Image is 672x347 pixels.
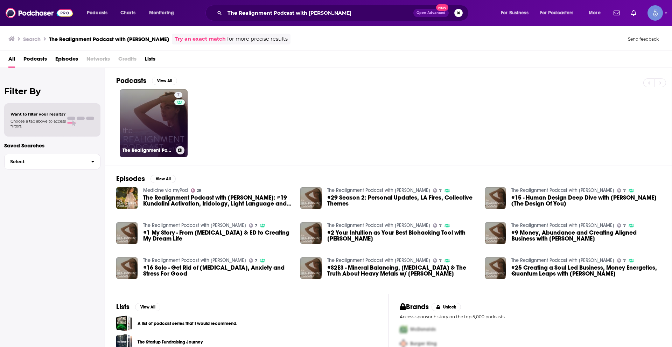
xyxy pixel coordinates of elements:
[120,89,188,157] a: 7The Realignment Podcast with [PERSON_NAME]
[143,230,292,242] a: #1 My Story - From Depression & ED to Creating My Dream Life
[432,303,461,311] button: Unlock
[626,36,661,42] button: Send feedback
[511,195,660,207] a: #15 - Human Design Deep Dive with Leah McCloud (The Design Of You)
[485,187,506,209] img: #15 - Human Design Deep Dive with Leah McCloud (The Design Of You)
[143,222,246,228] a: The Realignment Podcast with Eva Hooft
[116,174,176,183] a: EpisodesView All
[300,187,322,209] a: #29 Season 2: Personal Updates, LA Fires, Collective Themes
[4,154,100,169] button: Select
[177,92,180,99] span: 7
[143,257,246,263] a: The Realignment Podcast with Eva Hooft
[623,189,626,192] span: 7
[410,341,437,347] span: Burger King
[143,230,292,242] span: #1 My Story - From [MEDICAL_DATA] & ED to Creating My Dream Life
[511,187,614,193] a: The Realignment Podcast with Eva Hooft
[143,195,292,207] span: The Realignment Podcast with [PERSON_NAME]: #19 Kundalini Activation, Iridology, Light Language a...
[327,230,476,242] span: #2 Your Intuition as Your Best Biohacking Tool with [PERSON_NAME]
[327,187,430,193] a: The Realignment Podcast with Eva Hooft
[10,112,66,117] span: Want to filter your results?
[617,188,626,193] a: 7
[225,7,413,19] input: Search podcasts, credits, & more...
[647,5,663,21] button: Show profile menu
[433,258,442,263] a: 7
[327,257,430,263] a: The Realignment Podcast with Eva Hooft
[436,4,449,11] span: New
[143,195,292,207] a: The Realignment Podcast with Eva Hooft: #19 Kundalini Activation, Iridology, Light Language and C...
[116,187,138,209] a: The Realignment Podcast with Eva Hooft: #19 Kundalini Activation, Iridology, Light Language and C...
[10,119,66,129] span: Choose a tab above to access filters.
[400,314,660,319] p: Access sponsor history on the top 5,000 podcasts.
[6,6,73,20] img: Podchaser - Follow, Share and Rate Podcasts
[628,7,639,19] a: Show notifications dropdown
[116,76,177,85] a: PodcastsView All
[138,320,237,327] a: A list of podcast series that I would recommend.
[143,187,188,193] a: Medicine via myPod
[23,36,41,42] h3: Search
[511,230,660,242] a: #9 Money, Abundance and Creating Aligned Business with Isabelle Gold
[116,303,129,311] h2: Lists
[327,230,476,242] a: #2 Your Intuition as Your Best Biohacking Tool with Isabelle Gold
[617,223,626,228] a: 7
[327,195,476,207] a: #29 Season 2: Personal Updates, LA Fires, Collective Themes
[249,223,258,228] a: 7
[413,9,449,17] button: Open AdvancedNew
[116,257,138,279] img: #16 Solo - Get Rid of Panic Attacks, Anxiety and Stress For Good
[143,265,292,277] span: #16 Solo - Get Rid of [MEDICAL_DATA], Anxiety and Stress For Good
[150,175,176,183] button: View All
[249,258,258,263] a: 7
[397,322,410,336] img: First Pro Logo
[623,224,626,227] span: 7
[485,222,506,244] img: #9 Money, Abundance and Creating Aligned Business with Isabelle Gold
[327,265,476,277] a: #S2E3 - Mineral Balancing, Lyme Disease & The Truth About Heavy Metals w/ Matthew Coffman
[647,5,663,21] span: Logged in as Spiral5-G1
[4,86,100,96] h2: Filter By
[23,53,47,68] a: Podcasts
[511,265,660,277] span: #25 Creating a Soul Led Business, Money Energetics, Quantum Leaps with [PERSON_NAME]
[116,222,138,244] img: #1 My Story - From Depression & ED to Creating My Dream Life
[8,53,15,68] a: All
[433,188,442,193] a: 7
[647,5,663,21] img: User Profile
[511,265,660,277] a: #25 Creating a Soul Led Business, Money Energetics, Quantum Leaps with Regina O Silva
[439,189,442,192] span: 7
[144,7,183,19] button: open menu
[55,53,78,68] a: Episodes
[152,77,177,85] button: View All
[327,222,430,228] a: The Realignment Podcast with Eva Hooft
[135,303,160,311] button: View All
[255,224,257,227] span: 7
[501,8,528,18] span: For Business
[617,258,626,263] a: 7
[400,303,429,311] h2: Brands
[439,224,442,227] span: 7
[511,222,614,228] a: The Realignment Podcast with Eva Hooft
[255,259,257,262] span: 7
[86,53,110,68] span: Networks
[138,338,203,346] a: The Startup Fundraising Journey
[511,230,660,242] span: #9 Money, Abundance and Creating Aligned Business with [PERSON_NAME]
[540,8,574,18] span: For Podcasters
[300,222,322,244] img: #2 Your Intuition as Your Best Biohacking Tool with Isabelle Gold
[145,53,155,68] a: Lists
[485,257,506,279] img: #25 Creating a Soul Led Business, Money Energetics, Quantum Leaps with Regina O Silva
[116,76,146,85] h2: Podcasts
[511,195,660,207] span: #15 - Human Design Deep Dive with [PERSON_NAME] (The Design Of You)
[197,189,201,192] span: 29
[511,257,614,263] a: The Realignment Podcast with Eva Hooft
[116,315,132,331] a: A list of podcast series that I would recommend.
[87,8,107,18] span: Podcasts
[611,7,623,19] a: Show notifications dropdown
[433,223,442,228] a: 7
[175,35,226,43] a: Try an exact match
[496,7,537,19] button: open menu
[535,7,584,19] button: open menu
